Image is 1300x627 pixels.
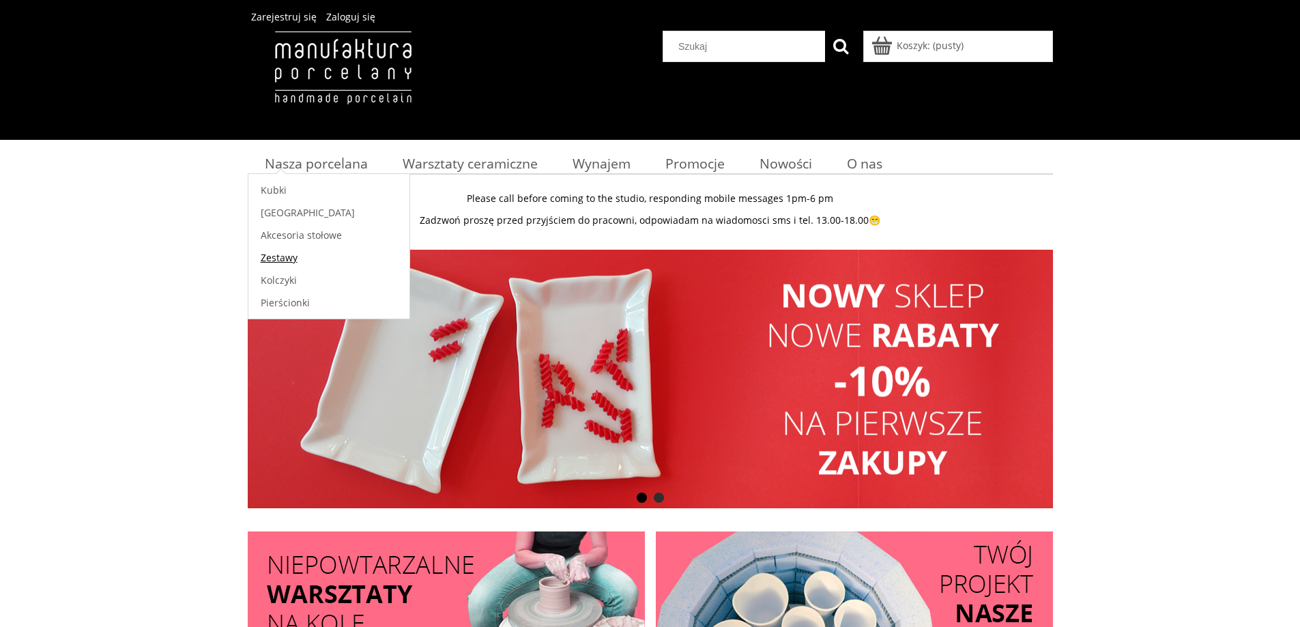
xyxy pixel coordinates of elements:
span: Warsztaty ceramiczne [403,154,538,173]
span: Promocje [665,154,725,173]
a: Warsztaty ceramiczne [385,150,555,177]
a: Zarejestruj się [251,10,317,23]
span: Nasza porcelana [265,154,368,173]
b: (pusty) [933,39,964,52]
a: Zaloguj się [326,10,375,23]
input: Szukaj w sklepie [668,31,825,61]
span: Koszyk: [897,39,930,52]
span: Wynajem [573,154,631,173]
p: Zadzwoń proszę przed przyjściem do pracowni, odpowiadam na wiadomosci sms i tel. 13.00-18.00😁 [248,214,1053,227]
span: O nas [847,154,882,173]
a: O nas [829,150,899,177]
span: Nowości [760,154,812,173]
a: Nasza porcelana [248,150,386,177]
a: Nowości [742,150,829,177]
a: Produkty w koszyku 0. Przejdź do koszyka [873,39,964,52]
button: Szukaj [825,31,856,62]
a: Wynajem [555,150,648,177]
img: Manufaktura Porcelany [248,31,438,133]
p: Please call before coming to the studio, responding mobile messages 1pm-6 pm [248,192,1053,205]
a: Promocje [648,150,742,177]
